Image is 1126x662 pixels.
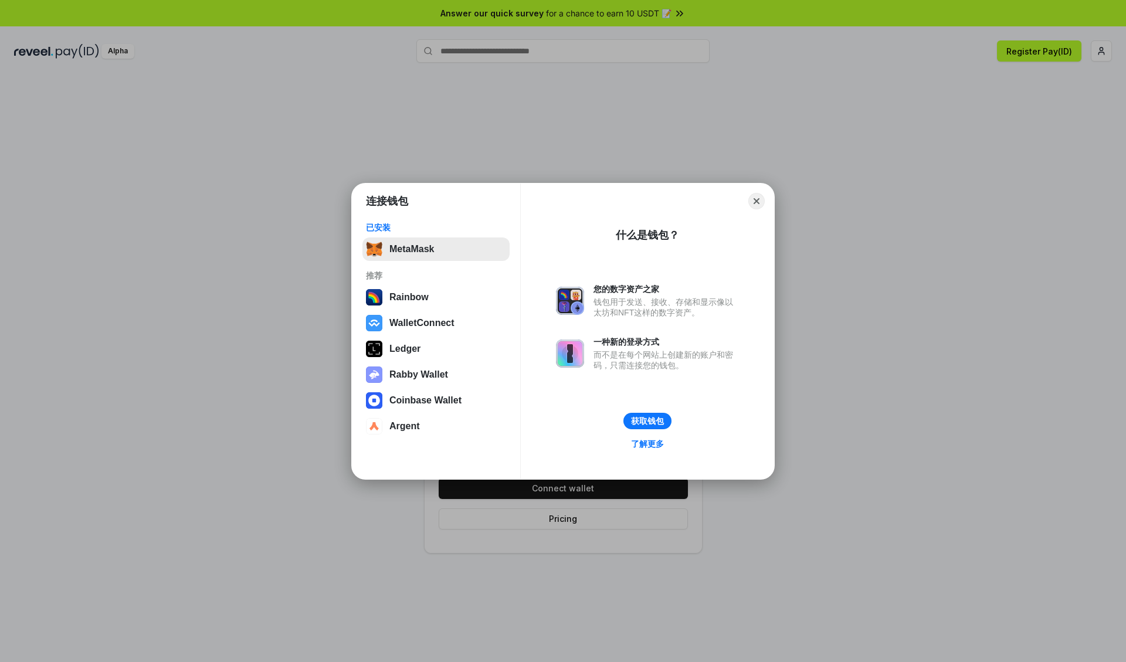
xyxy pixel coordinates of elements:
[631,416,664,426] div: 获取钱包
[623,413,671,429] button: 获取钱包
[389,292,429,303] div: Rainbow
[366,341,382,357] img: svg+xml,%3Csvg%20xmlns%3D%22http%3A%2F%2Fwww.w3.org%2F2000%2Fsvg%22%20width%3D%2228%22%20height%3...
[389,244,434,254] div: MetaMask
[748,193,765,209] button: Close
[616,228,679,242] div: 什么是钱包？
[556,340,584,368] img: svg+xml,%3Csvg%20xmlns%3D%22http%3A%2F%2Fwww.w3.org%2F2000%2Fsvg%22%20fill%3D%22none%22%20viewBox...
[362,415,510,438] button: Argent
[366,222,506,233] div: 已安装
[366,194,408,208] h1: 连接钱包
[366,366,382,383] img: svg+xml,%3Csvg%20xmlns%3D%22http%3A%2F%2Fwww.w3.org%2F2000%2Fsvg%22%20fill%3D%22none%22%20viewBox...
[366,289,382,305] img: svg+xml,%3Csvg%20width%3D%22120%22%20height%3D%22120%22%20viewBox%3D%220%200%20120%20120%22%20fil...
[556,287,584,315] img: svg+xml,%3Csvg%20xmlns%3D%22http%3A%2F%2Fwww.w3.org%2F2000%2Fsvg%22%20fill%3D%22none%22%20viewBox...
[593,297,739,318] div: 钱包用于发送、接收、存储和显示像以太坊和NFT这样的数字资产。
[389,395,462,406] div: Coinbase Wallet
[366,241,382,257] img: svg+xml,%3Csvg%20fill%3D%22none%22%20height%3D%2233%22%20viewBox%3D%220%200%2035%2033%22%20width%...
[624,436,671,451] a: 了解更多
[389,344,420,354] div: Ledger
[593,349,739,371] div: 而不是在每个网站上创建新的账户和密码，只需连接您的钱包。
[362,389,510,412] button: Coinbase Wallet
[389,421,420,432] div: Argent
[366,392,382,409] img: svg+xml,%3Csvg%20width%3D%2228%22%20height%3D%2228%22%20viewBox%3D%220%200%2028%2028%22%20fill%3D...
[366,418,382,434] img: svg+xml,%3Csvg%20width%3D%2228%22%20height%3D%2228%22%20viewBox%3D%220%200%2028%2028%22%20fill%3D...
[362,311,510,335] button: WalletConnect
[389,318,455,328] div: WalletConnect
[362,337,510,361] button: Ledger
[631,439,664,449] div: 了解更多
[593,284,739,294] div: 您的数字资产之家
[362,363,510,386] button: Rabby Wallet
[362,286,510,309] button: Rainbow
[389,369,448,380] div: Rabby Wallet
[362,237,510,261] button: MetaMask
[366,315,382,331] img: svg+xml,%3Csvg%20width%3D%2228%22%20height%3D%2228%22%20viewBox%3D%220%200%2028%2028%22%20fill%3D...
[366,270,506,281] div: 推荐
[593,337,739,347] div: 一种新的登录方式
